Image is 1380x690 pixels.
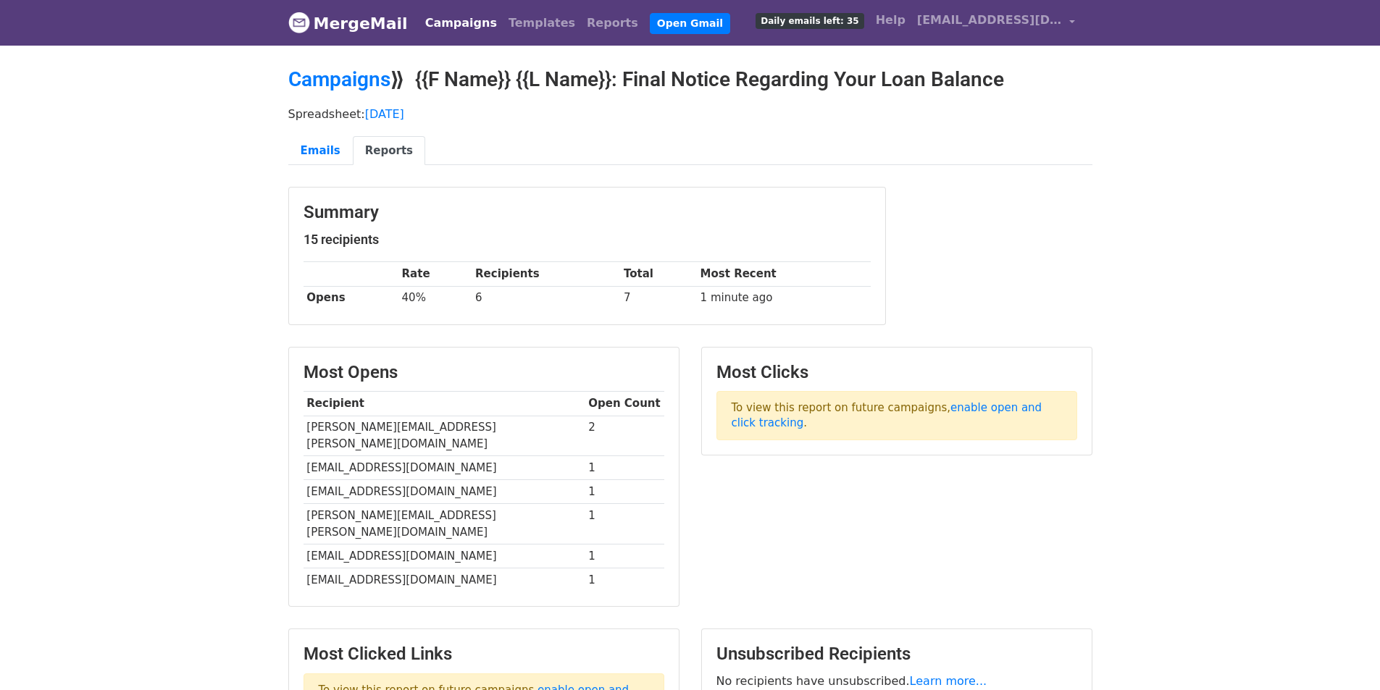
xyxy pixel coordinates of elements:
th: Recipient [304,392,585,416]
td: 1 [585,568,664,592]
a: Reports [353,136,425,166]
a: Templates [503,9,581,38]
h3: Most Opens [304,362,664,383]
td: [EMAIL_ADDRESS][DOMAIN_NAME] [304,568,585,592]
a: Learn more... [910,674,987,688]
td: [PERSON_NAME][EMAIL_ADDRESS][PERSON_NAME][DOMAIN_NAME] [304,504,585,544]
h3: Summary [304,202,871,223]
h2: ⟫ {{F Name}} {{L Name}}: Final Notice Regarding Your Loan Balance [288,67,1092,92]
a: Help [870,6,911,35]
td: [PERSON_NAME][EMAIL_ADDRESS][PERSON_NAME][DOMAIN_NAME] [304,416,585,456]
h3: Most Clicked Links [304,644,664,665]
h3: Most Clicks [716,362,1077,383]
p: To view this report on future campaigns, . [716,391,1077,440]
th: Recipients [472,262,620,286]
a: Campaigns [419,9,503,38]
span: [EMAIL_ADDRESS][DOMAIN_NAME] [917,12,1062,29]
a: MergeMail [288,8,408,38]
td: 6 [472,286,620,310]
td: 1 [585,544,664,568]
th: Total [620,262,697,286]
h3: Unsubscribed Recipients [716,644,1077,665]
td: 1 [585,480,664,504]
a: [EMAIL_ADDRESS][DOMAIN_NAME] [911,6,1081,40]
a: Campaigns [288,67,390,91]
td: 7 [620,286,697,310]
a: Open Gmail [650,13,730,34]
span: Daily emails left: 35 [756,13,863,29]
td: 2 [585,416,664,456]
th: Open Count [585,392,664,416]
td: 1 [585,456,664,480]
td: [EMAIL_ADDRESS][DOMAIN_NAME] [304,456,585,480]
h5: 15 recipients [304,232,871,248]
a: Reports [581,9,644,38]
td: 1 [585,504,664,544]
td: [EMAIL_ADDRESS][DOMAIN_NAME] [304,544,585,568]
th: Most Recent [697,262,871,286]
img: MergeMail logo [288,12,310,33]
a: [DATE] [365,107,404,121]
p: Spreadsheet: [288,106,1092,122]
a: Emails [288,136,353,166]
a: Daily emails left: 35 [750,6,869,35]
p: No recipients have unsubscribed. [716,673,1077,689]
td: 1 minute ago [697,286,871,310]
th: Opens [304,286,398,310]
td: 40% [398,286,472,310]
th: Rate [398,262,472,286]
td: [EMAIL_ADDRESS][DOMAIN_NAME] [304,480,585,504]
